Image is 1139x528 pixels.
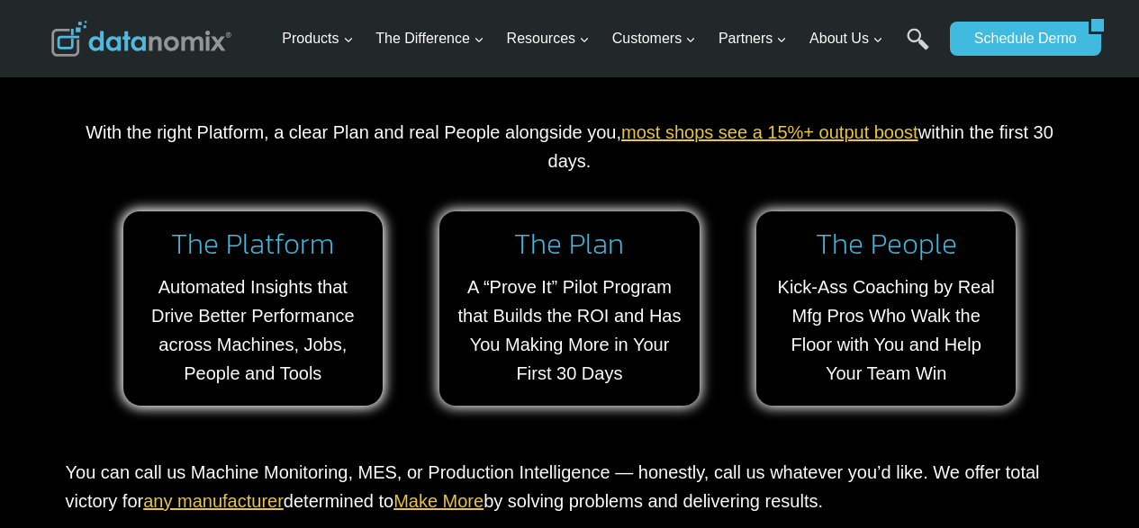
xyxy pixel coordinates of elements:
p: With the right Platform, a clear Plan and real People alongside you, within the first 30 days. [66,118,1074,175]
span: Partners [719,27,787,50]
img: Datanomix [51,21,231,57]
span: Customers [612,27,696,50]
span: Resources [507,27,590,50]
a: most shops see a 15%+ output boost [621,122,918,142]
a: Privacy Policy [245,401,303,414]
span: The Difference [375,27,484,50]
span: Phone number [405,75,486,91]
span: Products [282,27,353,50]
iframe: Popup CTA [9,210,298,519]
span: About Us [809,27,883,50]
a: Make More [393,491,484,511]
nav: Primary Navigation [275,10,941,68]
a: Schedule Demo [950,22,1089,56]
a: Terms [202,401,229,414]
span: State/Region [405,222,475,238]
a: Search [907,28,929,68]
span: Last Name [405,1,463,17]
